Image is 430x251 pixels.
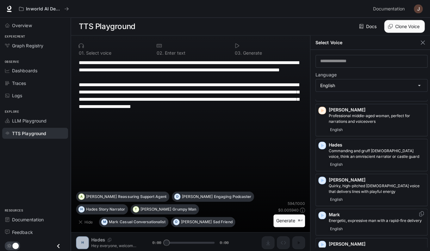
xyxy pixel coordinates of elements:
a: Feedback [3,225,68,236]
p: ⌘⏎ [296,218,301,221]
span: Traces [12,79,26,86]
h1: TTS Playground [78,20,135,33]
p: [PERSON_NAME] [86,194,116,197]
div: T [133,203,138,213]
span: LLM Playground [12,117,47,123]
a: Traces [3,77,68,88]
p: Sad Friend [212,219,231,223]
a: Graph Registry [3,40,68,51]
p: Language [314,72,335,76]
a: LLM Playground [3,115,68,126]
p: Grumpy Man [172,206,195,210]
div: A [78,190,84,200]
p: Story Narrator [98,206,125,210]
img: User avatar [412,4,421,13]
p: Quirky, high-pitched female voice that delivers lines with playful energy [327,182,422,193]
p: Energetic, expressive man with a rapid-fire delivery [327,217,422,222]
a: Dashboards [3,65,68,76]
p: Hades [327,141,422,147]
p: Mark [327,210,422,217]
button: Generate⌘⏎ [272,213,303,226]
p: 594 / 1000 [286,200,303,205]
p: Reassuring Support Agent [118,194,166,197]
p: Casual Conversationalist [119,219,165,223]
button: D[PERSON_NAME]Engaging Podcaster [171,190,253,200]
div: D [174,190,179,200]
span: Documentation [371,5,402,13]
a: Documentation [3,213,68,224]
p: Generate [240,51,261,55]
span: Logs [12,92,22,98]
button: T[PERSON_NAME]Grumpy Man [130,203,198,213]
span: Graph Registry [12,42,43,49]
button: Close drawer [51,238,65,251]
p: [PERSON_NAME] [140,206,171,210]
p: Hades [86,206,97,210]
span: English [327,160,342,167]
p: [PERSON_NAME] [181,194,212,197]
span: TTS Playground [12,129,46,136]
p: Inworld AI Demos [26,6,62,12]
p: [PERSON_NAME] [327,106,422,112]
button: Copy Voice ID [416,210,422,215]
div: M [101,216,107,226]
p: [PERSON_NAME] [180,219,211,223]
p: Commanding and gruff male voice, think an omniscient narrator or castle guard [327,147,422,158]
a: Logs [3,89,68,100]
span: English [327,125,342,133]
span: Documentation [12,215,44,222]
p: [PERSON_NAME] [327,239,422,246]
p: Engaging Podcaster [213,194,250,197]
p: Professional middle-aged woman, perfect for narrations and voiceovers [327,112,422,124]
div: O [173,216,178,226]
a: Overview [3,20,68,31]
button: HHadesStory Narrator [76,203,128,213]
div: H [78,203,84,213]
p: 0 3 . [234,51,240,55]
span: Dashboards [12,67,37,74]
button: O[PERSON_NAME]Sad Friend [170,216,234,226]
div: English [314,79,425,91]
span: Feedback [12,227,33,234]
a: Docs [356,20,377,33]
p: $ 0.005940 [277,206,297,212]
button: All workspaces [16,3,72,15]
p: Mark [109,219,118,223]
button: MMarkCasual Conversationalist [99,216,168,226]
button: Clone Voice [382,20,422,33]
span: English [327,224,342,231]
a: Documentation [369,3,407,15]
span: English [327,194,342,202]
button: User avatar [410,3,422,15]
p: Enter text [163,51,184,55]
span: Overview [12,22,32,28]
p: Select voice [84,51,111,55]
p: 0 1 . [78,51,84,55]
a: TTS Playground [3,127,68,138]
p: 0 2 . [156,51,163,55]
button: Hide [76,216,96,226]
p: [PERSON_NAME] [327,176,422,182]
button: A[PERSON_NAME]Reassuring Support Agent [76,190,169,200]
span: Dark mode toggle [13,241,19,248]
